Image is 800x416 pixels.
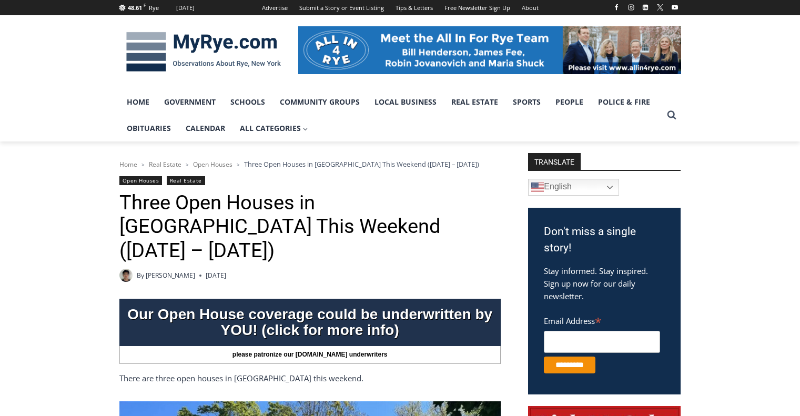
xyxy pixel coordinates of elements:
[232,115,316,141] a: All Categories
[639,1,652,14] a: Linkedin
[119,346,501,364] div: please patronize our [DOMAIN_NAME] underwriters
[625,1,637,14] a: Instagram
[137,270,144,280] span: By
[178,115,232,141] a: Calendar
[167,176,205,185] a: Real Estate
[119,269,133,282] a: Author image
[186,161,189,168] span: >
[119,372,501,384] p: There are three open houses in [GEOGRAPHIC_DATA] this weekend.
[367,89,444,115] a: Local Business
[662,106,681,125] button: View Search Form
[144,2,146,8] span: F
[610,1,623,14] a: Facebook
[149,3,159,13] div: Rye
[654,1,666,14] a: X
[591,89,657,115] a: Police & Fire
[157,89,223,115] a: Government
[544,224,665,257] h3: Don't miss a single story!
[176,3,195,13] div: [DATE]
[223,89,272,115] a: Schools
[119,89,157,115] a: Home
[272,89,367,115] a: Community Groups
[141,161,145,168] span: >
[119,115,178,141] a: Obituaries
[119,269,133,282] img: Patel, Devan - bio cropped 200x200
[544,265,665,302] p: Stay informed. Stay inspired. Sign up now for our daily newsletter.
[244,159,479,169] span: Three Open Houses in [GEOGRAPHIC_DATA] This Weekend ([DATE] – [DATE])
[119,160,137,169] a: Home
[206,270,226,280] time: [DATE]
[528,153,581,170] strong: TRANSLATE
[444,89,505,115] a: Real Estate
[119,191,501,263] h1: Three Open Houses in [GEOGRAPHIC_DATA] This Weekend ([DATE] – [DATE])
[119,176,163,185] a: Open Houses
[193,160,232,169] a: Open Houses
[237,161,240,168] span: >
[119,159,501,169] nav: Breadcrumbs
[119,301,501,343] div: Our Open House coverage could be underwritten by YOU! (click for more info)
[240,123,308,134] span: All Categories
[298,26,681,74] img: All in for Rye
[149,160,181,169] a: Real Estate
[119,89,662,142] nav: Primary Navigation
[544,310,660,329] label: Email Address
[128,4,142,12] span: 48.61
[119,299,501,364] a: Our Open House coverage could be underwritten by YOU! (click for more info) please patronize our ...
[669,1,681,14] a: YouTube
[528,179,619,196] a: English
[146,271,195,280] a: [PERSON_NAME]
[505,89,548,115] a: Sports
[531,181,544,194] img: en
[119,25,288,79] img: MyRye.com
[548,89,591,115] a: People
